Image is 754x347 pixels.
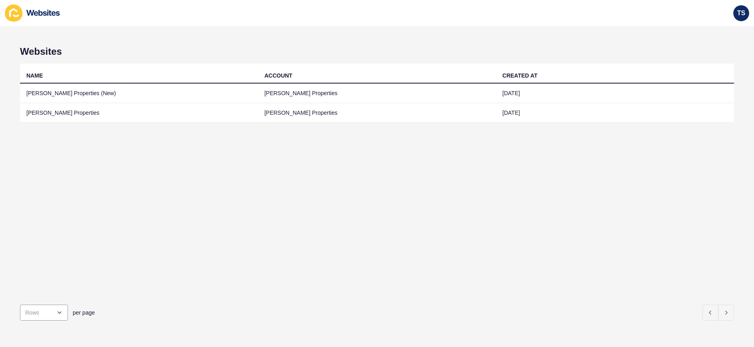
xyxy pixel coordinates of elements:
[258,84,496,103] td: [PERSON_NAME] Properties
[73,309,95,317] span: per page
[502,72,537,80] div: CREATED AT
[265,72,292,80] div: ACCOUNT
[737,9,745,17] span: TS
[258,103,496,123] td: [PERSON_NAME] Properties
[20,46,734,57] h1: Websites
[26,72,43,80] div: NAME
[20,305,68,321] div: open menu
[20,84,258,103] td: [PERSON_NAME] Properties (New)
[496,84,734,103] td: [DATE]
[496,103,734,123] td: [DATE]
[20,103,258,123] td: [PERSON_NAME] Properties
